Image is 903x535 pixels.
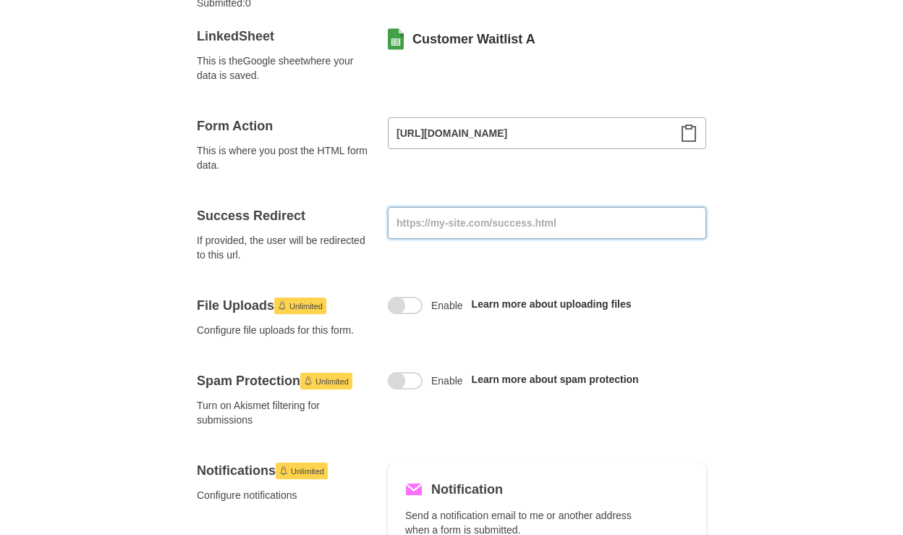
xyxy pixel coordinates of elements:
[431,479,503,500] h5: Notification
[197,28,370,45] h4: Linked Sheet
[279,466,288,475] svg: Launch
[197,207,370,224] h4: Success Redirect
[197,143,370,172] span: This is where you post the HTML form data.
[315,373,349,390] span: Unlimited
[278,301,287,310] svg: Launch
[388,207,706,239] input: https://my-site.com/success.html
[304,376,313,385] svg: Launch
[197,488,370,502] span: Configure notifications
[197,297,370,314] h4: File Uploads
[289,298,323,315] span: Unlimited
[197,323,370,337] span: Configure file uploads for this form.
[197,372,370,389] h4: Spam Protection
[431,374,463,388] span: Enable
[472,374,639,385] a: Learn more about spam protection
[197,462,370,479] h4: Notifications
[197,398,370,427] span: Turn on Akismet filtering for submissions
[197,233,370,262] span: If provided, the user will be redirected to this url.
[197,54,370,83] span: This is the Google sheet where your data is saved.
[472,298,632,310] a: Learn more about uploading files
[412,30,535,48] a: Customer Waitlist A
[291,463,324,480] span: Unlimited
[431,298,463,313] span: Enable
[405,481,423,498] svg: Mail
[680,125,698,142] svg: Clipboard
[197,117,370,135] h4: Form Action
